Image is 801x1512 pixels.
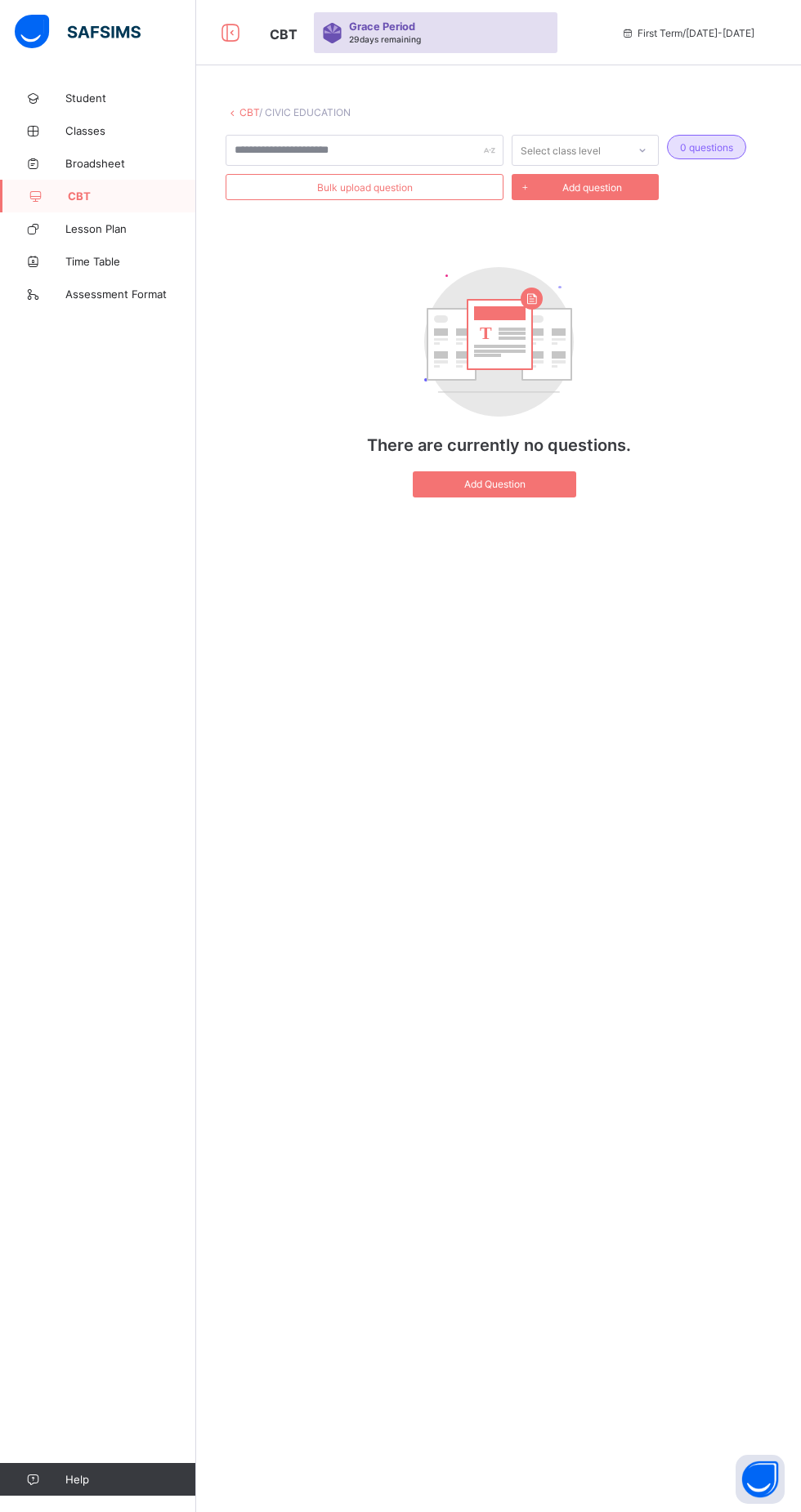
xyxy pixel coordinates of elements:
tspan: T [479,323,491,343]
span: Grace Period [349,20,415,33]
span: Lesson Plan [65,222,196,235]
span: Add question [562,181,622,194]
span: Student [65,91,196,105]
span: Classes [65,124,196,137]
p: There are currently no questions. [335,435,662,455]
span: Help [65,1473,195,1486]
span: CBT [270,26,298,42]
span: 0 questions [680,141,733,154]
div: There are currently no questions. [335,251,662,514]
span: Add Question [425,478,564,490]
img: safsims [15,15,141,49]
span: Assessment Format [65,288,196,301]
button: Open asap [736,1455,785,1504]
span: 29 days remaining [349,34,421,44]
span: / CIVIC EDUCATION [259,106,351,118]
img: sticker-purple.71386a28dfed39d6af7621340158ba97.svg [322,23,342,43]
div: Select class level [521,135,601,166]
span: Bulk upload question [317,181,413,194]
span: Broadsheet [65,157,196,170]
span: CBT [68,190,196,203]
span: session/term information [621,27,754,39]
a: CBT [239,106,259,118]
span: Time Table [65,255,196,268]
